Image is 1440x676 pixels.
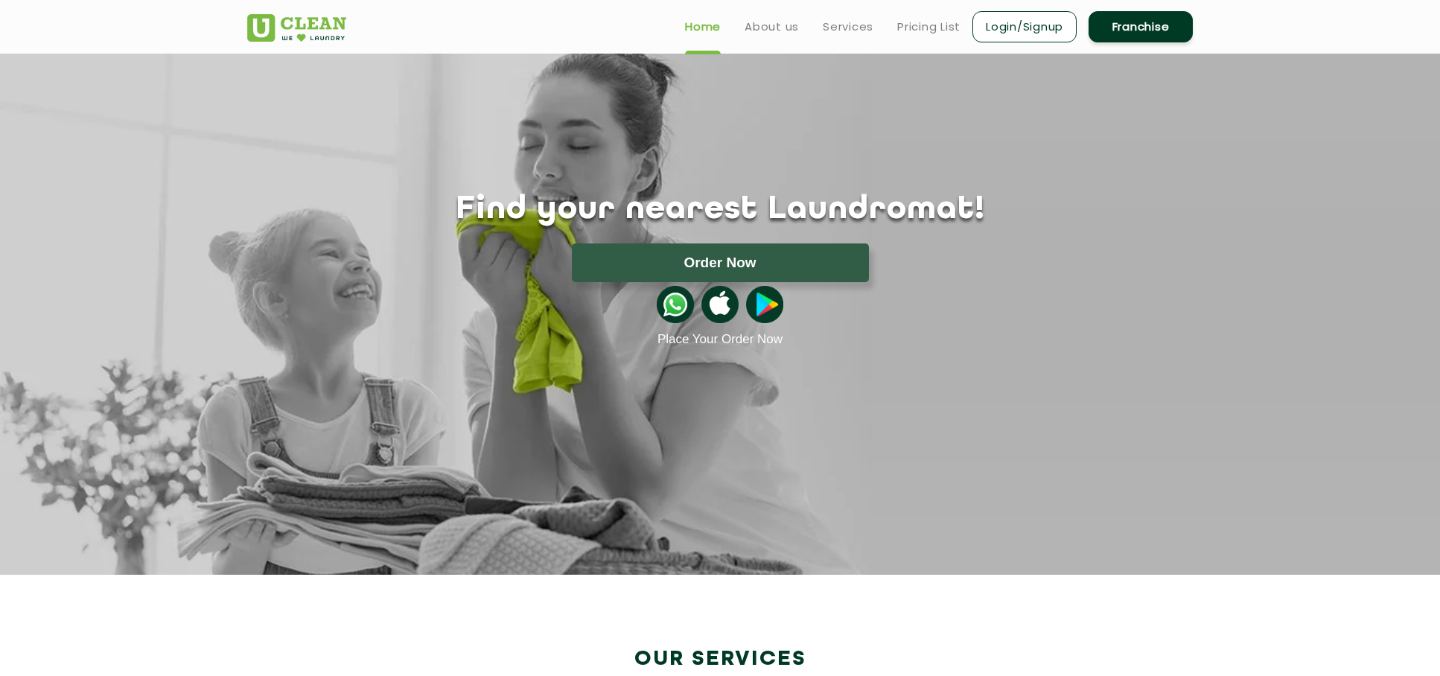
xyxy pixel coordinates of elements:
img: whatsappicon.png [657,286,694,323]
a: Services [823,18,873,36]
img: UClean Laundry and Dry Cleaning [247,14,346,42]
img: playstoreicon.png [746,286,783,323]
a: About us [745,18,799,36]
button: Order Now [572,243,869,282]
h1: Find your nearest Laundromat! [236,191,1204,229]
a: Place Your Order Now [657,332,783,347]
a: Login/Signup [972,11,1077,42]
h2: Our Services [247,647,1193,672]
a: Home [685,18,721,36]
a: Pricing List [897,18,960,36]
img: apple-icon.png [701,286,739,323]
a: Franchise [1089,11,1193,42]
